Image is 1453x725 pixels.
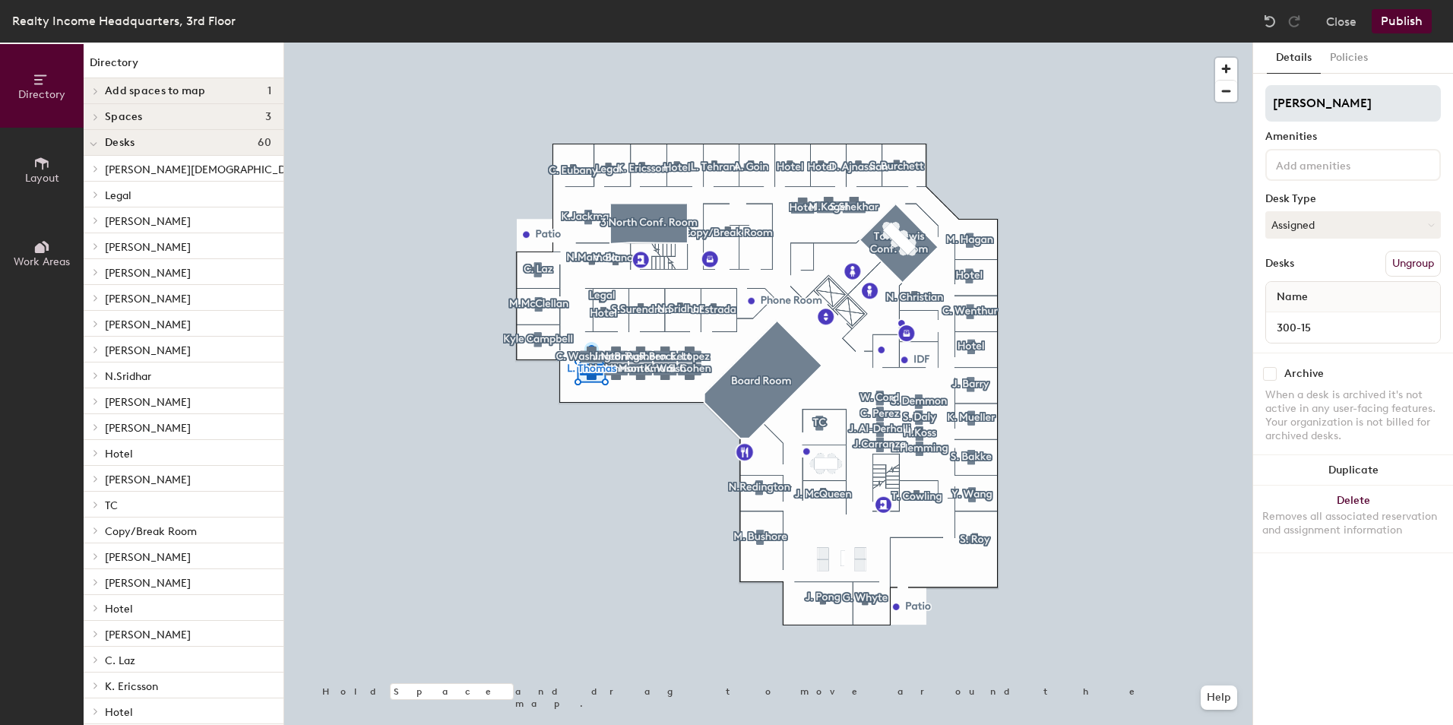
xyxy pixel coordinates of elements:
[105,448,133,461] span: Hotel
[1385,251,1441,277] button: Ungroup
[105,241,191,254] span: [PERSON_NAME]
[267,85,271,97] span: 1
[1265,388,1441,443] div: When a desk is archived it's not active in any user-facing features. Your organization is not bil...
[14,255,70,268] span: Work Areas
[105,628,191,641] span: [PERSON_NAME]
[105,577,191,590] span: [PERSON_NAME]
[105,215,191,228] span: [PERSON_NAME]
[105,499,118,512] span: TC
[105,603,133,616] span: Hotel
[105,473,191,486] span: [PERSON_NAME]
[105,344,191,357] span: [PERSON_NAME]
[1265,131,1441,143] div: Amenities
[1201,685,1237,710] button: Help
[105,654,135,667] span: C. Laz
[1287,14,1302,29] img: Redo
[105,680,158,693] span: K. Ericsson
[105,189,131,202] span: Legal
[105,163,307,176] span: [PERSON_NAME][DEMOGRAPHIC_DATA]
[1253,455,1453,486] button: Duplicate
[1326,9,1356,33] button: Close
[105,85,206,97] span: Add spaces to map
[25,172,59,185] span: Layout
[1265,258,1294,270] div: Desks
[1372,9,1432,33] button: Publish
[105,551,191,564] span: [PERSON_NAME]
[105,137,135,149] span: Desks
[1284,368,1324,380] div: Archive
[105,706,133,719] span: Hotel
[18,88,65,101] span: Directory
[105,318,191,331] span: [PERSON_NAME]
[1269,283,1315,311] span: Name
[1262,510,1444,537] div: Removes all associated reservation and assignment information
[1267,43,1321,74] button: Details
[1269,317,1437,338] input: Unnamed desk
[84,55,283,78] h1: Directory
[1265,211,1441,239] button: Assigned
[1253,486,1453,552] button: DeleteRemoves all associated reservation and assignment information
[1262,14,1277,29] img: Undo
[105,525,197,538] span: Copy/Break Room
[105,370,151,383] span: N.Sridhar
[258,137,271,149] span: 60
[1265,193,1441,205] div: Desk Type
[1321,43,1377,74] button: Policies
[105,111,143,123] span: Spaces
[105,396,191,409] span: [PERSON_NAME]
[105,422,191,435] span: [PERSON_NAME]
[105,293,191,306] span: [PERSON_NAME]
[265,111,271,123] span: 3
[12,11,236,30] div: Realty Income Headquarters, 3rd Floor
[1273,155,1410,173] input: Add amenities
[105,267,191,280] span: [PERSON_NAME]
